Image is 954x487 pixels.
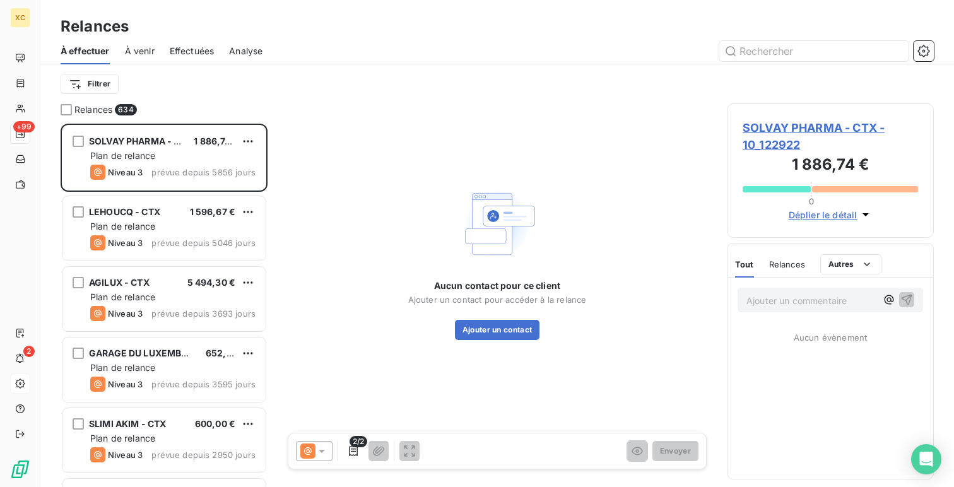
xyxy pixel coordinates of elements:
span: 600,00 € [195,418,235,429]
span: Tout [735,259,754,269]
span: Plan de relance [90,362,155,373]
h3: 1 886,74 € [743,153,918,179]
span: Aucun contact pour ce client [434,279,560,292]
span: Relances [769,259,805,269]
span: Aucun évènement [794,332,867,343]
span: prévue depuis 2950 jours [151,450,256,460]
span: LEHOUCQ - CTX [89,206,160,217]
span: 1 886,74 € [194,136,239,146]
div: Open Intercom Messenger [911,444,941,474]
span: Relances [74,103,112,116]
div: grid [61,124,268,487]
img: Empty state [457,184,538,264]
span: Niveau 3 [108,308,143,319]
span: 1 596,67 € [190,206,236,217]
span: À effectuer [61,45,110,57]
span: Déplier le détail [789,208,857,221]
span: Niveau 3 [108,238,143,248]
img: Logo LeanPay [10,459,30,479]
span: À venir [125,45,155,57]
span: Plan de relance [90,150,155,161]
span: prévue depuis 5856 jours [151,167,256,177]
button: Déplier le détail [785,208,876,222]
span: AGILUX - CTX [89,277,150,288]
span: Niveau 3 [108,450,143,460]
span: GARAGE DU LUXEMBOURG - CTX [89,348,235,358]
span: 634 [115,104,136,115]
span: SOLVAY PHARMA - CTX - 10_122922 [743,119,918,153]
span: Plan de relance [90,221,155,232]
button: Filtrer [61,74,119,94]
span: Effectuées [170,45,215,57]
span: Niveau 3 [108,379,143,389]
span: prévue depuis 3693 jours [151,308,256,319]
span: prévue depuis 3595 jours [151,379,256,389]
input: Rechercher [719,41,909,61]
span: +99 [13,121,35,132]
span: 2/2 [350,436,367,447]
a: +99 [10,124,30,144]
span: Niveau 3 [108,167,143,177]
span: Plan de relance [90,291,155,302]
span: Ajouter un contact pour accéder à la relance [408,295,587,305]
span: SOLVAY PHARMA - CTX [89,136,192,146]
span: 0 [809,196,814,206]
h3: Relances [61,15,129,38]
span: Analyse [229,45,262,57]
span: 652,60 € [206,348,246,358]
span: 5 494,30 € [187,277,236,288]
button: Ajouter un contact [455,320,540,340]
button: Envoyer [652,441,698,461]
div: XC [10,8,30,28]
button: Autres [820,254,881,274]
span: Plan de relance [90,433,155,443]
span: 2 [23,346,35,357]
span: SLIMI AKIM - CTX [89,418,166,429]
span: prévue depuis 5046 jours [151,238,256,248]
